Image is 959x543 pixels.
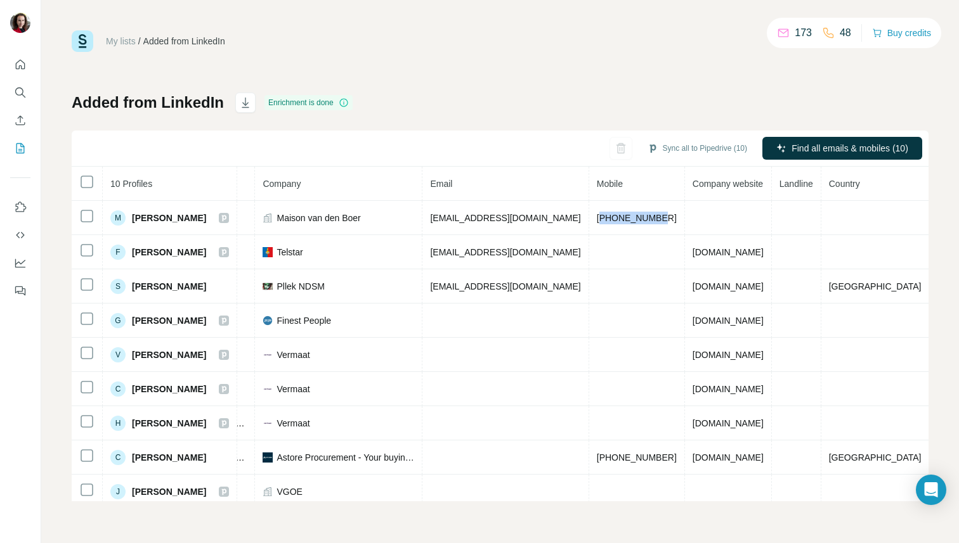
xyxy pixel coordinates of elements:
[263,316,273,326] img: company-logo
[110,416,126,431] div: H
[132,212,206,224] span: [PERSON_NAME]
[693,281,764,291] span: [DOMAIN_NAME]
[762,137,922,160] button: Find all emails & mobiles (10)
[277,485,302,498] span: VGOE
[829,452,922,463] span: [GEOGRAPHIC_DATA]
[263,247,273,257] img: company-logo
[263,281,273,291] img: company-logo
[132,314,206,327] span: [PERSON_NAME]
[132,417,206,430] span: [PERSON_NAME]
[430,281,580,291] span: [EMAIL_ADDRESS][DOMAIN_NAME]
[10,279,30,302] button: Feedback
[72,30,93,52] img: Surfe Logo
[693,179,763,189] span: Company website
[693,384,764,394] span: [DOMAIN_NAME]
[72,93,224,113] h1: Added from LinkedIn
[10,109,30,132] button: Enrich CSV
[110,179,152,189] span: 10 Profiles
[132,246,206,259] span: [PERSON_NAME]
[110,313,126,328] div: G
[10,224,30,246] button: Use Surfe API
[110,381,126,397] div: C
[132,485,206,498] span: [PERSON_NAME]
[110,245,126,260] div: F
[829,281,922,291] span: [GEOGRAPHIC_DATA]
[10,13,30,33] img: Avatar
[639,139,756,158] button: Sync all to Pipedrive (10)
[916,475,946,505] div: Open Intercom Messenger
[693,247,764,257] span: [DOMAIN_NAME]
[277,246,303,259] span: Telstar
[693,316,764,326] span: [DOMAIN_NAME]
[263,350,273,360] img: company-logo
[132,280,206,293] span: [PERSON_NAME]
[143,35,225,48] div: Added from LinkedIn
[138,35,141,48] li: /
[110,484,126,499] div: J
[780,179,813,189] span: Landline
[106,36,136,46] a: My lists
[10,137,30,160] button: My lists
[430,213,580,223] span: [EMAIL_ADDRESS][DOMAIN_NAME]
[597,452,677,463] span: [PHONE_NUMBER]
[277,348,310,361] span: Vermaat
[132,451,206,464] span: [PERSON_NAME]
[132,383,206,395] span: [PERSON_NAME]
[110,279,126,294] div: S
[110,210,126,226] div: M
[263,418,273,428] img: company-logo
[277,280,324,293] span: Pllek NDSM
[264,95,353,110] div: Enrichment is done
[795,25,812,41] p: 173
[872,24,931,42] button: Buy credits
[110,347,126,362] div: V
[10,196,30,219] button: Use Surfe on LinkedIn
[430,247,580,257] span: [EMAIL_ADDRESS][DOMAIN_NAME]
[597,213,677,223] span: [PHONE_NUMBER]
[277,417,310,430] span: Vermaat
[430,179,452,189] span: Email
[277,451,414,464] span: Astore Procurement - Your buying partner
[277,212,360,224] span: Maison van den Boer
[840,25,851,41] p: 48
[277,383,310,395] span: Vermaat
[263,179,301,189] span: Company
[110,450,126,465] div: C
[693,452,764,463] span: [DOMAIN_NAME]
[597,179,623,189] span: Mobile
[693,350,764,360] span: [DOMAIN_NAME]
[277,314,331,327] span: Finest People
[829,179,860,189] span: Country
[132,348,206,361] span: [PERSON_NAME]
[263,452,273,463] img: company-logo
[263,384,273,394] img: company-logo
[10,252,30,274] button: Dashboard
[693,418,764,428] span: [DOMAIN_NAME]
[10,53,30,76] button: Quick start
[792,142,908,155] span: Find all emails & mobiles (10)
[10,81,30,104] button: Search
